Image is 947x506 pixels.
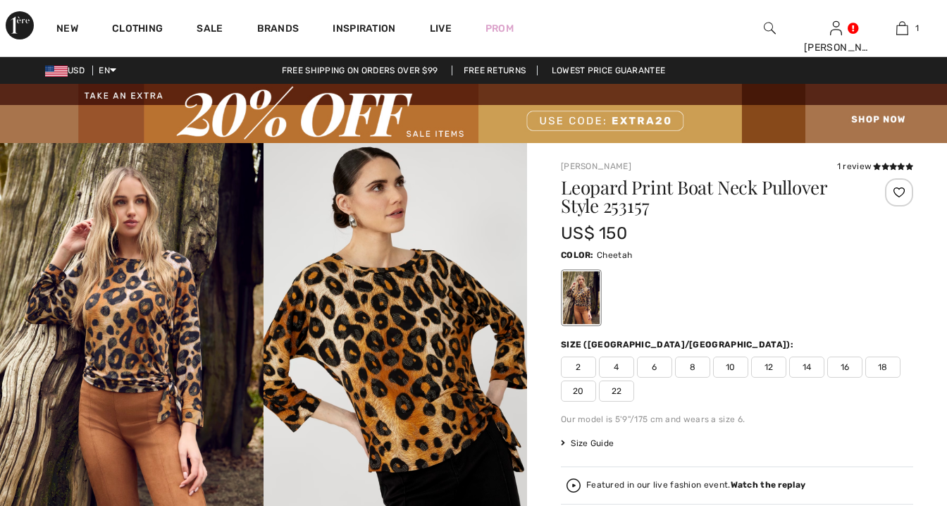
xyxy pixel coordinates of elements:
[561,338,796,351] div: Size ([GEOGRAPHIC_DATA]/[GEOGRAPHIC_DATA]):
[599,381,634,402] span: 22
[599,357,634,378] span: 4
[870,20,935,37] a: 1
[561,381,596,402] span: 20
[827,357,862,378] span: 16
[45,66,90,75] span: USD
[789,357,824,378] span: 14
[830,21,842,35] a: Sign In
[561,161,631,171] a: [PERSON_NAME]
[567,479,581,493] img: Watch the replay
[764,20,776,37] img: search the website
[333,23,395,37] span: Inspiration
[99,66,116,75] span: EN
[865,357,900,378] span: 18
[675,357,710,378] span: 8
[430,21,452,36] a: Live
[540,66,677,75] a: Lowest Price Guarantee
[915,22,919,35] span: 1
[713,357,748,378] span: 10
[257,23,299,37] a: Brands
[561,250,594,260] span: Color:
[485,21,514,36] a: Prom
[561,178,855,215] h1: Leopard Print Boat Neck Pullover Style 253157
[452,66,538,75] a: Free Returns
[197,23,223,37] a: Sale
[45,66,68,77] img: US Dollar
[896,20,908,37] img: My Bag
[561,413,913,426] div: Our model is 5'9"/175 cm and wears a size 6.
[56,23,78,37] a: New
[561,357,596,378] span: 2
[751,357,786,378] span: 12
[561,223,627,243] span: US$ 150
[561,437,614,450] span: Size Guide
[6,11,34,39] img: 1ère Avenue
[637,357,672,378] span: 6
[271,66,450,75] a: Free shipping on orders over $99
[830,20,842,37] img: My Info
[597,250,632,260] span: Cheetah
[586,481,805,490] div: Featured in our live fashion event.
[563,271,600,324] div: Cheetah
[804,40,869,55] div: [PERSON_NAME]
[731,480,806,490] strong: Watch the replay
[837,160,913,173] div: 1 review
[112,23,163,37] a: Clothing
